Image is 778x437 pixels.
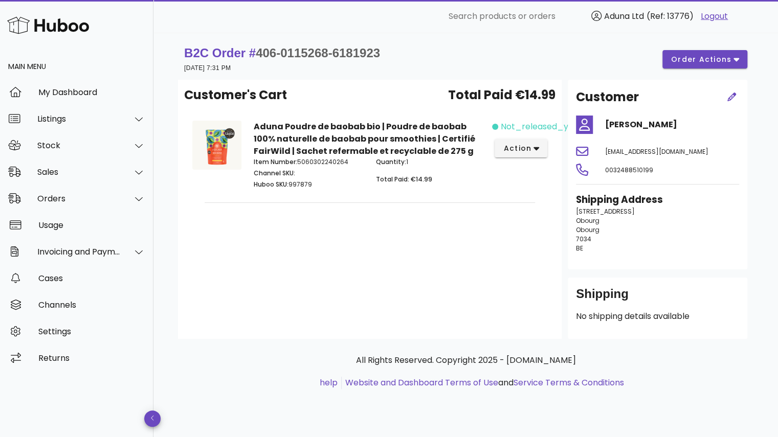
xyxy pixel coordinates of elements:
[576,225,599,234] span: Obourg
[38,327,145,336] div: Settings
[254,180,364,189] p: 997879
[254,157,297,166] span: Item Number:
[701,10,728,22] a: Logout
[342,377,624,389] li: and
[576,207,635,216] span: [STREET_ADDRESS]
[605,147,708,156] span: [EMAIL_ADDRESS][DOMAIN_NAME]
[376,175,432,183] span: Total Paid: €14.99
[576,310,739,323] p: No shipping details available
[254,169,295,177] span: Channel SKU:
[38,353,145,363] div: Returns
[514,377,624,388] a: Service Terms & Conditions
[256,46,380,60] span: 406-0115268-6181923
[576,88,639,106] h2: Customer
[38,273,145,283] div: Cases
[376,157,486,167] p: 1
[320,377,338,388] a: help
[184,46,380,60] strong: B2C Order #
[38,300,145,310] div: Channels
[38,220,145,230] div: Usage
[605,166,653,174] span: 0032488510199
[503,143,531,154] span: action
[37,141,121,150] div: Stock
[576,193,739,207] h3: Shipping Address
[671,54,732,65] span: order actions
[495,139,547,157] button: action
[254,180,288,189] span: Huboo SKU:
[605,119,739,131] h4: [PERSON_NAME]
[376,157,406,166] span: Quantity:
[184,64,231,72] small: [DATE] 7:31 PM
[662,50,747,68] button: order actions
[37,167,121,177] div: Sales
[186,354,745,366] p: All Rights Reserved. Copyright 2025 - [DOMAIN_NAME]
[38,87,145,97] div: My Dashboard
[37,247,121,257] div: Invoicing and Payments
[576,235,591,243] span: 7034
[576,286,739,310] div: Shipping
[184,86,287,104] span: Customer's Cart
[254,121,475,157] strong: Aduna Poudre de baobab bio | Poudre de baobab 100% naturelle de baobab pour smoothies | Certifié ...
[254,157,364,167] p: 5060302240264
[7,14,89,36] img: Huboo Logo
[604,10,644,22] span: Aduna Ltd
[192,121,241,170] img: Product Image
[37,114,121,124] div: Listings
[576,216,599,225] span: Obourg
[576,244,583,252] span: BE
[37,194,121,203] div: Orders
[647,10,694,22] span: (Ref: 13776)
[500,121,576,133] span: not_released_yet
[448,86,555,104] span: Total Paid €14.99
[345,377,498,388] a: Website and Dashboard Terms of Use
